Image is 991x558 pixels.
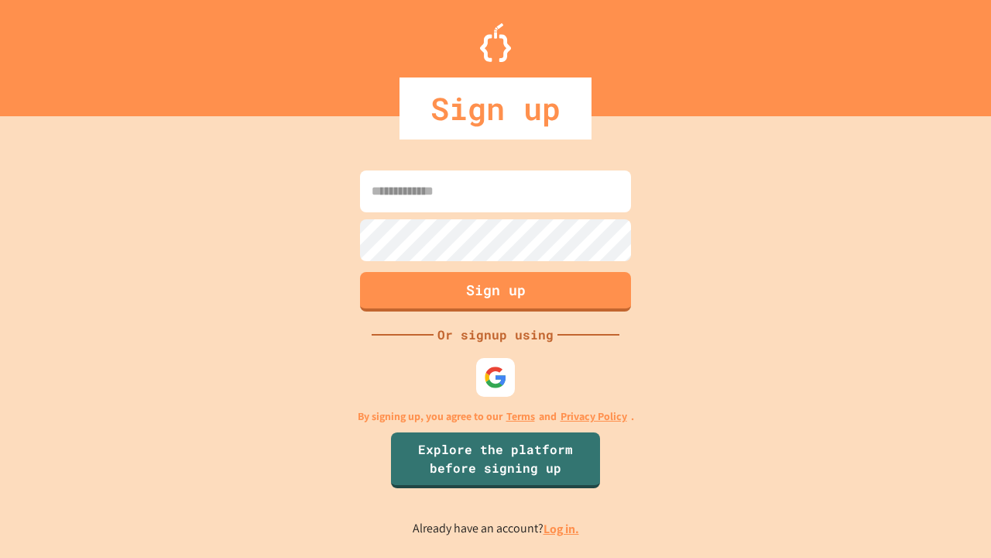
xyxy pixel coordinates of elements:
[544,521,579,537] a: Log in.
[413,519,579,539] p: Already have an account?
[399,77,592,139] div: Sign up
[484,366,507,389] img: google-icon.svg
[391,432,600,488] a: Explore the platform before signing up
[434,325,557,344] div: Or signup using
[480,23,511,62] img: Logo.svg
[360,272,631,312] button: Sign up
[506,408,535,425] a: Terms
[561,408,627,425] a: Privacy Policy
[358,408,634,425] p: By signing up, you agree to our and .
